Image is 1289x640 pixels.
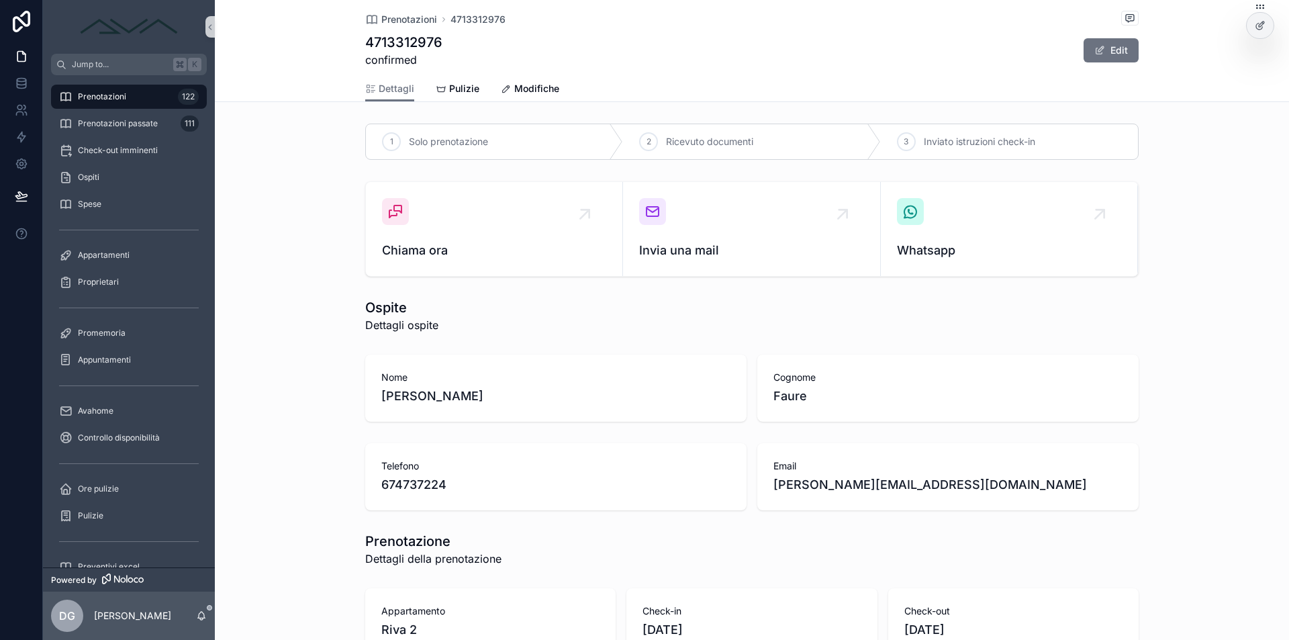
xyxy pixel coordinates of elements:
h1: Prenotazione [365,532,502,551]
a: 4713312976 [450,13,506,26]
span: Ospiti [78,172,99,183]
div: scrollable content [43,75,215,567]
a: Whatsapp [881,182,1138,276]
a: Modifiche [501,77,559,103]
span: Check-out imminenti [78,145,158,156]
span: Modifiche [514,82,559,95]
span: [DATE] [642,621,861,639]
span: Avahome [78,406,113,416]
a: Invia una mail [623,182,880,276]
span: Riva 2 [381,621,600,639]
p: [PERSON_NAME] [94,609,171,623]
h1: Ospite [365,298,438,317]
a: Prenotazioni [365,13,437,26]
span: [DATE] [904,621,1123,639]
a: Promemoria [51,321,207,345]
span: Jump to... [72,59,168,70]
button: Edit [1084,38,1139,62]
span: Powered by [51,575,97,586]
span: Preventivi excel [78,561,140,572]
a: Proprietari [51,270,207,294]
a: Prenotazioni122 [51,85,207,109]
span: Dettagli della prenotazione [365,551,502,567]
span: K [189,59,200,70]
a: Ore pulizie [51,477,207,501]
a: Appuntamenti [51,348,207,372]
span: Check-out [904,604,1123,618]
span: Dettagli ospite [365,317,438,333]
span: confirmed [365,52,442,68]
a: Check-out imminenti [51,138,207,163]
a: Avahome [51,399,207,423]
a: Pulizie [436,77,479,103]
span: Appartamento [381,604,600,618]
span: Check-in [642,604,861,618]
h1: 4713312976 [365,33,442,52]
div: 111 [181,116,199,132]
a: Appartamenti [51,243,207,267]
a: Ospiti [51,165,207,189]
span: Nome [381,371,730,384]
span: 2 [647,136,651,147]
span: Ricevuto documenti [666,135,753,148]
span: [PERSON_NAME] [381,387,730,406]
span: Inviato istruzioni check-in [924,135,1035,148]
img: App logo [75,16,183,38]
a: Powered by [43,567,215,592]
span: Whatsapp [897,241,1121,260]
a: Pulizie [51,504,207,528]
span: Prenotazioni [381,13,437,26]
span: Pulizie [78,510,103,521]
span: Email [773,459,1123,473]
a: Dettagli [365,77,414,102]
span: Promemoria [78,328,126,338]
span: Ore pulizie [78,484,119,494]
span: 1 [390,136,393,147]
span: Invia una mail [639,241,863,260]
span: 674737224 [381,475,730,494]
span: Pulizie [449,82,479,95]
span: Proprietari [78,277,119,287]
span: Telefono [381,459,730,473]
span: Solo prenotazione [409,135,488,148]
span: 3 [904,136,908,147]
span: Dettagli [379,82,414,95]
a: Chiama ora [366,182,623,276]
span: Faure [773,387,1123,406]
span: Prenotazioni [78,91,126,102]
span: Appuntamenti [78,355,131,365]
span: Chiama ora [382,241,606,260]
div: 122 [178,89,199,105]
span: Prenotazioni passate [78,118,158,129]
button: Jump to...K [51,54,207,75]
span: Spese [78,199,101,210]
span: Cognome [773,371,1123,384]
span: Appartamenti [78,250,130,261]
a: Prenotazioni passate111 [51,111,207,136]
a: Spese [51,192,207,216]
span: [PERSON_NAME][EMAIL_ADDRESS][DOMAIN_NAME] [773,475,1123,494]
span: Controllo disponibilità [78,432,160,443]
a: Preventivi excel [51,555,207,579]
a: Controllo disponibilità [51,426,207,450]
span: DG [59,608,75,624]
